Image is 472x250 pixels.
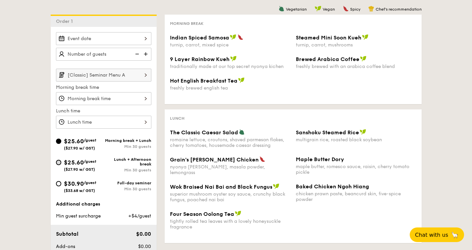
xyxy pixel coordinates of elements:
div: turnip, carrot, mixed spice [170,42,290,48]
div: freshly brewed with an arabica coffee blend [296,64,416,69]
span: Vegetarian [286,7,307,12]
div: romaine lettuce, croutons, shaved parmesan flakes, cherry tomatoes, housemade caesar dressing [170,137,290,148]
span: Indian Spiced Samosa [170,34,229,41]
span: /guest [84,159,96,164]
img: icon-chef-hat.a58ddaea.svg [368,6,374,12]
label: Lunch time [56,108,151,114]
img: icon-spicy.37a8142b.svg [343,6,349,12]
span: Chef's recommendation [376,7,422,12]
div: tightly rolled tea leaves with a lovely honeysuckle fragrance [170,219,290,230]
span: Maple Butter Dory [296,156,344,162]
img: icon-vegan.f8ff3823.svg [273,183,280,189]
img: icon-vegan.f8ff3823.svg [360,129,366,135]
span: ($27.90 w/ GST) [64,146,95,151]
span: Chat with us [415,232,448,238]
input: $25.60/guest($27.90 w/ GST)Morning break + LunchMin 30 guests [56,139,61,144]
div: Min 30 guests [104,187,151,191]
input: Morning break time [56,92,151,105]
img: icon-vegan.f8ff3823.svg [230,34,236,40]
span: Add-ons [56,244,75,249]
span: +$4/guest [128,213,151,219]
input: Number of guests [56,48,151,61]
span: Order 1 [56,19,76,24]
div: Min 30 guests [104,144,151,149]
span: $0.00 [136,231,151,237]
img: icon-chevron-right.3c0dfbd6.svg [140,69,151,81]
img: icon-vegetarian.fe4039eb.svg [279,6,285,12]
span: Lunch [170,116,184,121]
input: Lunch time [56,116,151,129]
input: $30.90/guest($33.68 w/ GST)Full-day seminarMin 30 guests [56,181,61,186]
img: icon-add.58712e84.svg [141,48,151,60]
div: multigrain rice, roasted black soybean [296,137,416,143]
div: traditionally made at our top secret nyonya kichen [170,64,290,69]
span: ($27.90 w/ GST) [64,167,95,172]
img: icon-spicy.37a8142b.svg [237,34,243,40]
span: Hot English Breakfast Tea [170,78,237,84]
span: $0.00 [138,244,151,249]
span: $30.90 [64,180,84,187]
img: icon-vegan.f8ff3823.svg [230,56,237,62]
span: Sanshoku Steamed Rice [296,129,359,136]
div: Min 30 guests [104,168,151,172]
span: Vegan [323,7,335,12]
span: $25.60 [64,138,84,145]
button: Chat with us🦙 [410,227,464,242]
span: Min guest surcharge [56,213,101,219]
label: Morning break time [56,84,151,91]
img: icon-vegetarian.fe4039eb.svg [239,129,245,135]
img: icon-spicy.37a8142b.svg [259,156,265,162]
div: nyonya [PERSON_NAME], masala powder, lemongrass [170,164,290,175]
div: maple butter, romesco sauce, raisin, cherry tomato pickle [296,164,416,175]
img: icon-vegan.f8ff3823.svg [360,56,367,62]
span: The Classic Caesar Salad [170,129,238,136]
img: icon-vegan.f8ff3823.svg [362,34,369,40]
span: Morning break [170,21,203,26]
span: ($33.68 w/ GST) [64,188,95,193]
img: icon-vegan.f8ff3823.svg [238,77,245,83]
span: Wok Braised Nai Bai and Black Fungus [170,184,272,190]
div: Full-day seminar [104,181,151,185]
span: Baked Chicken Ngoh Hiang [296,183,369,190]
div: Additional charges [56,201,151,208]
span: Brewed Arabica Coffee [296,56,359,62]
span: Grain's [PERSON_NAME] Chicken [170,156,259,163]
input: Event date [56,32,151,45]
span: Spicy [350,7,360,12]
div: Morning break + Lunch [104,138,151,143]
img: icon-reduce.1d2dbef1.svg [131,48,141,60]
span: Subtotal [56,231,79,237]
div: Lunch + Afternoon break [104,157,151,166]
div: turnip, carrot, mushrooms [296,42,416,48]
span: Four Season Oolong Tea [170,211,234,217]
img: icon-vegan.f8ff3823.svg [235,211,241,217]
span: $25.60 [64,159,84,166]
div: freshly brewed english tea [170,85,290,91]
span: Steamed Mini Soon Kueh [296,34,361,41]
div: superior mushroom oyster soy sauce, crunchy black fungus, poached nai bai [170,191,290,203]
span: 9 Layer Rainbow Kueh [170,56,230,62]
div: chicken prawn paste, beancurd skin, five-spice powder [296,191,416,202]
img: icon-vegan.f8ff3823.svg [315,6,321,12]
span: /guest [84,138,96,143]
span: 🦙 [451,231,459,239]
span: /guest [84,180,96,185]
input: $25.60/guest($27.90 w/ GST)Lunch + Afternoon breakMin 30 guests [56,160,61,165]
